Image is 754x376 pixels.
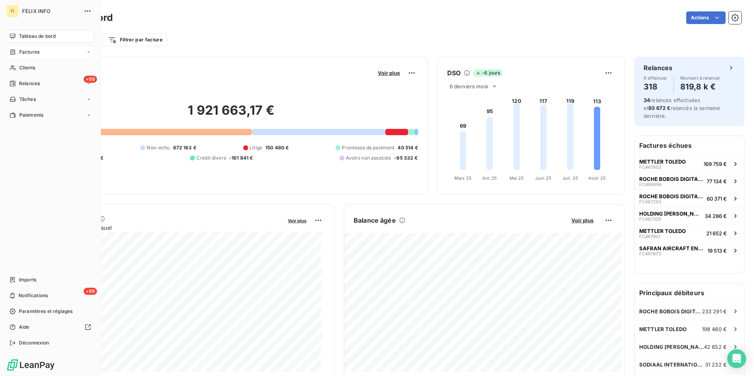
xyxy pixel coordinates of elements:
span: Montant à relancer [680,76,720,80]
span: ROCHE BOBOIS DIGITAL SERVICES [639,308,702,315]
span: Paiements [19,112,43,119]
span: 40 514 € [398,144,418,151]
span: Voir plus [378,70,400,76]
span: +99 [84,76,97,83]
span: 21 652 € [706,230,727,236]
span: Paramètres et réglages [19,308,73,315]
span: 93 672 € [648,105,670,111]
span: 31 232 € [705,361,727,368]
span: 19 513 € [707,248,727,254]
span: METTLER TOLEDO [639,326,687,332]
span: Clients [19,64,35,71]
span: Litige [250,144,262,151]
span: HOLDING [PERSON_NAME] [639,210,702,217]
span: FC467293 [639,199,661,204]
tspan: Mai 25 [509,175,524,181]
span: METTLER TOLEDO [639,158,686,165]
button: METTLER TOLEDOFC467802169 759 € [635,155,744,172]
a: +99Relances [6,77,94,90]
a: Factures [6,46,94,58]
span: 42 652 € [704,344,727,350]
tspan: Juin 25 [535,175,551,181]
h2: 1 921 663,17 € [45,102,418,126]
span: ROCHE BOBOIS DIGITAL SERVICES [639,176,704,182]
a: Tâches [6,93,94,106]
span: SODIAAL INTERNATIONAL [639,361,705,368]
button: ROCHE BOBOIS DIGITAL SERVICESFC46689677 134 € [635,172,744,190]
span: 6 derniers mois [450,83,488,89]
h6: Factures échues [635,136,744,155]
span: Avoirs non associés [346,154,391,162]
span: Relances [19,80,40,87]
button: Voir plus [286,217,309,224]
span: SAFRAN AIRCRAFT ENGINES [639,245,704,251]
div: Open Intercom Messenger [727,349,746,368]
button: SAFRAN AIRCRAFT ENGINESFC46787319 513 € [635,242,744,259]
span: Aide [19,324,30,331]
span: 60 371 € [707,195,727,202]
span: FELIX INFO [22,8,79,14]
button: Voir plus [375,69,402,76]
span: +99 [84,288,97,295]
button: Actions [686,11,726,24]
span: FC467873 [639,251,661,256]
span: Crédit divers [196,154,226,162]
h6: Principaux débiteurs [635,283,744,302]
a: Imports [6,274,94,286]
span: 872 163 € [173,144,196,151]
tspan: Juil. 25 [562,175,578,181]
h6: Balance âgée [354,216,396,225]
button: ROCHE BOBOIS DIGITAL SERVICESFC46729360 371 € [635,190,744,207]
a: Clients [6,61,94,74]
button: HOLDING [PERSON_NAME]FC46730534 286 € [635,207,744,224]
img: Logo LeanPay [6,359,55,371]
span: relances effectuées et relancés la semaine dernière. [644,97,720,119]
span: FC467802 [639,165,661,169]
span: Non-échu [147,144,170,151]
tspan: Mars 25 [454,175,472,181]
span: 34 [644,97,650,103]
span: 34 286 € [705,213,727,219]
span: 198 460 € [702,326,727,332]
span: 150 480 € [265,144,289,151]
span: FC467305 [639,217,661,222]
span: Promesse de paiement [342,144,394,151]
a: Tableau de bord [6,30,94,43]
span: Chiffre d'affaires mensuel [45,223,282,232]
h4: 318 [644,80,667,93]
button: Voir plus [569,217,596,224]
span: FC466896 [639,182,662,187]
span: Factures [19,48,39,56]
tspan: Août 25 [588,175,606,181]
div: FI [6,5,19,17]
span: Voir plus [288,218,306,223]
span: Voir plus [571,217,593,223]
span: FC467801 [639,234,660,239]
span: METTLER TOLEDO [639,228,686,234]
span: Tâches [19,96,36,103]
span: 169 759 € [704,161,727,167]
span: Tableau de bord [19,33,56,40]
a: Paiements [6,109,94,121]
a: Paramètres et réglages [6,305,94,318]
tspan: Avr. 25 [482,175,497,181]
span: Déconnexion [19,339,49,346]
span: -6 jours [473,69,502,76]
button: Filtrer par facture [103,34,168,46]
a: Aide [6,321,94,333]
span: -95 332 € [394,154,418,162]
span: HOLDING [PERSON_NAME] [639,344,704,350]
h6: DSO [447,68,461,78]
span: 233 291 € [702,308,727,315]
span: ROCHE BOBOIS DIGITAL SERVICES [639,193,704,199]
span: 77 134 € [707,178,727,184]
span: À effectuer [644,76,667,80]
span: Imports [19,276,36,283]
h6: Relances [644,63,672,73]
button: METTLER TOLEDOFC46780121 652 € [635,224,744,242]
span: -161 841 € [229,154,253,162]
h4: 819,8 k € [680,80,720,93]
span: Notifications [19,292,48,299]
